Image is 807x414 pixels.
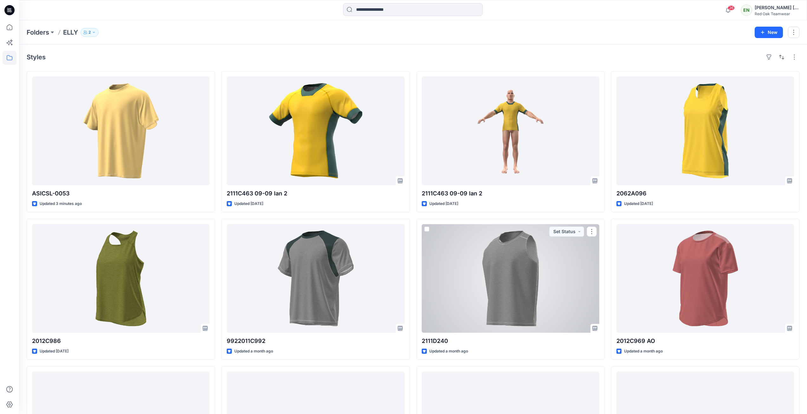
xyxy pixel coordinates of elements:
div: [PERSON_NAME] [PERSON_NAME] [755,4,799,11]
span: 26 [728,5,735,10]
a: ASICSL-0053 [32,76,210,185]
p: 2111C463 09-09 lan 2 [227,189,404,198]
p: Updated 3 minutes ago [40,200,82,207]
p: 2062A096 [616,189,794,198]
button: 2 [81,28,99,37]
h4: Styles [27,53,46,61]
div: Red Oak Teamwear [755,11,799,16]
a: Folders [27,28,49,37]
p: 2 [88,29,91,36]
p: 2012C969 AO [616,337,794,345]
a: 2012C969 AO [616,224,794,333]
p: 2111D240 [422,337,599,345]
p: ASICSL-0053 [32,189,210,198]
p: 2111C463 09-09 lan 2 [422,189,599,198]
p: Updated [DATE] [624,200,653,207]
a: 2111C463 09-09 lan 2 [422,76,599,185]
a: 2111D240 [422,224,599,333]
p: 2012C986 [32,337,210,345]
p: 9922011C992 [227,337,404,345]
p: Updated a month ago [234,348,273,355]
p: Updated a month ago [429,348,468,355]
div: EN [741,4,752,16]
p: Updated [DATE] [40,348,68,355]
a: 2012C986 [32,224,210,333]
a: 2111C463 09-09 lan 2 [227,76,404,185]
p: ELLY [63,28,78,37]
a: 2062A096 [616,76,794,185]
p: Updated [DATE] [429,200,458,207]
button: New [755,27,783,38]
a: 9922011C992 [227,224,404,333]
p: Updated [DATE] [234,200,263,207]
p: Updated a month ago [624,348,663,355]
